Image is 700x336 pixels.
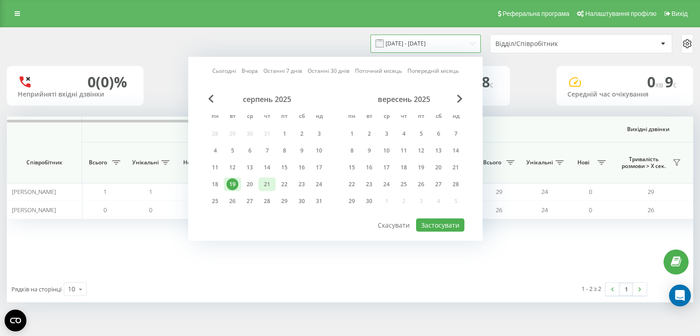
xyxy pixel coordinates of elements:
span: 0 [103,206,107,214]
div: 10 [68,285,75,294]
div: сб 20 вер 2025 р. [430,161,447,174]
div: сб 27 вер 2025 р. [430,178,447,191]
div: 3 [313,128,325,140]
span: 26 [496,206,502,214]
div: 6 [432,128,444,140]
div: вт 23 вер 2025 р. [360,178,378,191]
a: Попередній місяць [407,66,459,75]
div: нд 14 вер 2025 р. [447,144,464,158]
div: 9 [296,145,308,157]
abbr: понеділок [208,110,222,124]
div: 2 [363,128,375,140]
div: чт 7 серп 2025 р. [258,144,276,158]
div: 8 [278,145,290,157]
div: 3 [381,128,392,140]
span: Унікальні [526,159,553,166]
div: сб 6 вер 2025 р. [430,127,447,141]
span: 28 [474,72,494,92]
abbr: четвер [260,110,274,124]
span: Всього [481,159,504,166]
span: 1 [103,188,107,196]
div: 17 [381,162,392,173]
span: Тривалість розмови > Х сек. [618,156,670,170]
a: Сьогодні [212,66,236,75]
abbr: середа [380,110,393,124]
div: пт 12 вер 2025 р. [412,144,430,158]
abbr: неділя [312,110,326,124]
div: 16 [363,162,375,173]
abbr: четвер [397,110,411,124]
span: 9 [665,72,677,92]
div: Відділ/Співробітник [495,40,604,48]
div: Середній час очікування [567,91,682,98]
div: 6 [244,145,256,157]
div: сб 23 серп 2025 р. [293,178,310,191]
div: сб 13 вер 2025 р. [430,144,447,158]
div: 19 [226,178,238,190]
div: 24 [313,178,325,190]
span: [PERSON_NAME] [12,206,56,214]
span: 0 [149,206,152,214]
div: 2 [296,128,308,140]
div: 10 [313,145,325,157]
div: пт 26 вер 2025 р. [412,178,430,191]
div: 30 [363,195,375,207]
div: пн 29 вер 2025 р. [343,194,360,208]
a: Вчора [242,66,258,75]
div: 1 - 2 з 2 [582,284,601,293]
span: 26 [648,206,654,214]
div: 1 [346,128,358,140]
div: нд 21 вер 2025 р. [447,161,464,174]
div: ср 24 вер 2025 р. [378,178,395,191]
div: 28 [261,195,273,207]
div: 12 [226,162,238,173]
div: 20 [244,178,256,190]
span: Налаштування профілю [585,10,656,17]
div: пн 22 вер 2025 р. [343,178,360,191]
button: Застосувати [416,219,464,232]
span: Рядків на сторінці [11,285,62,293]
div: вт 5 серп 2025 р. [224,144,241,158]
div: 23 [363,178,375,190]
div: пн 1 вер 2025 р. [343,127,360,141]
div: сб 2 серп 2025 р. [293,127,310,141]
div: 15 [278,162,290,173]
div: нд 10 серп 2025 р. [310,144,328,158]
div: чт 14 серп 2025 р. [258,161,276,174]
span: 24 [541,188,548,196]
abbr: понеділок [345,110,359,124]
div: Open Intercom Messenger [669,285,691,306]
div: нд 3 серп 2025 р. [310,127,328,141]
div: 18 [398,162,410,173]
div: пн 18 серп 2025 р. [206,178,224,191]
abbr: п’ятниця [278,110,291,124]
div: сб 9 серп 2025 р. [293,144,310,158]
abbr: вівторок [362,110,376,124]
div: 8 [346,145,358,157]
span: Реферальна програма [503,10,570,17]
div: 4 [209,145,221,157]
div: вт 16 вер 2025 р. [360,161,378,174]
div: вт 30 вер 2025 р. [360,194,378,208]
a: Останні 30 днів [308,66,350,75]
div: нд 28 вер 2025 р. [447,178,464,191]
div: нд 31 серп 2025 р. [310,194,328,208]
div: 5 [226,145,238,157]
a: Останні 7 днів [263,66,302,75]
div: 14 [261,162,273,173]
div: пт 8 серп 2025 р. [276,144,293,158]
div: пн 15 вер 2025 р. [343,161,360,174]
span: c [490,80,494,90]
span: 1 [149,188,152,196]
div: чт 18 вер 2025 р. [395,161,412,174]
div: чт 25 вер 2025 р. [395,178,412,191]
div: 25 [398,178,410,190]
abbr: неділя [449,110,463,124]
div: 26 [226,195,238,207]
span: Всього [87,159,109,166]
div: 12 [415,145,427,157]
div: пн 4 серп 2025 р. [206,144,224,158]
div: ср 3 вер 2025 р. [378,127,395,141]
div: 4 [398,128,410,140]
div: 13 [244,162,256,173]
